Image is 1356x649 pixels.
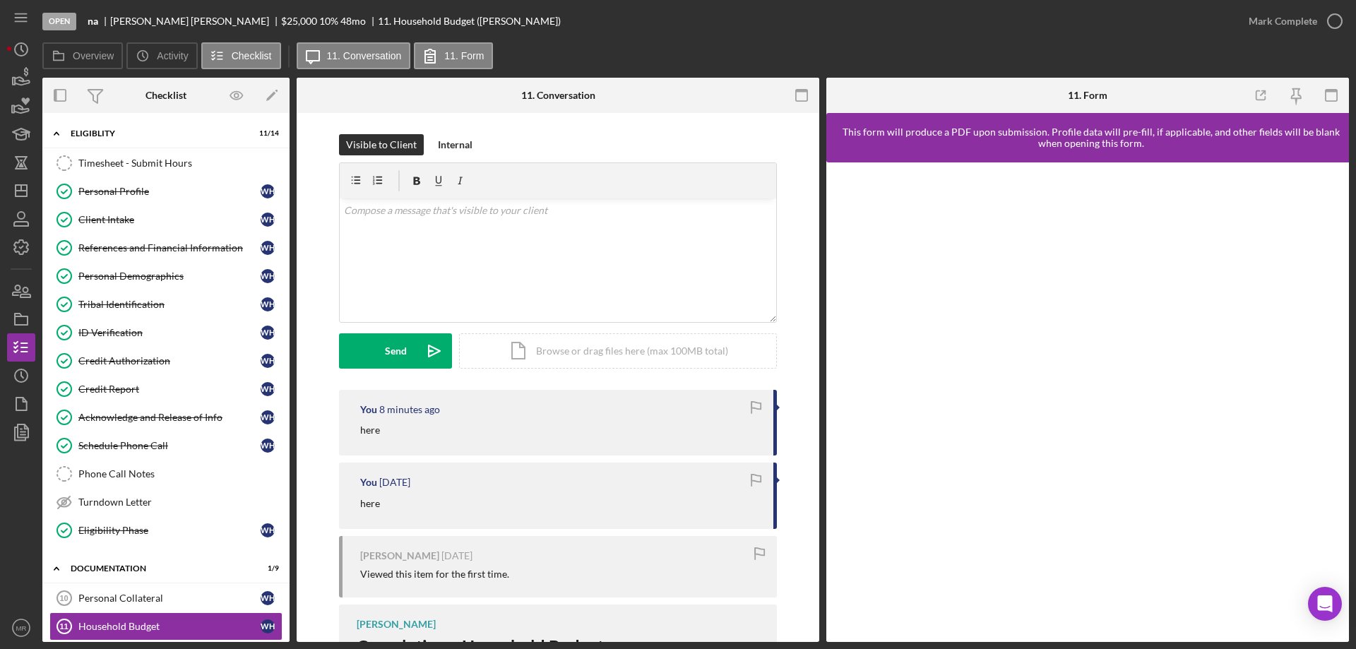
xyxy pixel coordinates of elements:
div: Tribal Identification [78,299,261,310]
div: Timesheet - Submit Hours [78,157,282,169]
div: 11. Household Budget ([PERSON_NAME]) [378,16,561,27]
button: Checklist [201,42,281,69]
div: References and Financial Information [78,242,261,254]
div: 1 / 9 [254,564,279,573]
button: Activity [126,42,197,69]
button: 11. Form [414,42,493,69]
div: Open Intercom Messenger [1308,587,1342,621]
div: Client Intake [78,214,261,225]
div: 10 % [319,16,338,27]
div: Open [42,13,76,30]
label: 11. Form [444,50,484,61]
a: References and Financial InformationWH [49,234,282,262]
button: Overview [42,42,123,69]
div: W H [261,591,275,605]
a: Schedule Phone CallWH [49,431,282,460]
p: here [360,422,380,438]
span: $25,000 [281,15,317,27]
p: here [360,496,380,511]
div: [PERSON_NAME] [360,550,439,561]
div: Eligiblity [71,129,244,138]
button: Send [339,333,452,369]
div: Household Budget [78,621,261,632]
div: Turndown Letter [78,496,282,508]
div: Credit Authorization [78,355,261,367]
div: W H [261,410,275,424]
div: ID Verification [78,327,261,338]
a: Credit AuthorizationWH [49,347,282,375]
div: Documentation [71,564,244,573]
div: W H [261,326,275,340]
div: W H [261,184,275,198]
div: W H [261,269,275,283]
a: Client IntakeWH [49,206,282,234]
a: Turndown Letter [49,488,282,516]
label: Activity [157,50,188,61]
div: 48 mo [340,16,366,27]
div: Schedule Phone Call [78,440,261,451]
a: 11Household BudgetWH [49,612,282,641]
div: Eligibility Phase [78,525,261,536]
div: W H [261,241,275,255]
label: Checklist [232,50,272,61]
button: Visible to Client [339,134,424,155]
div: Credit Report [78,383,261,395]
div: Personal Collateral [78,593,261,604]
a: Phone Call Notes [49,460,282,488]
div: You [360,404,377,415]
button: Mark Complete [1235,7,1349,35]
a: Acknowledge and Release of InfoWH [49,403,282,431]
a: Eligibility PhaseWH [49,516,282,544]
div: Phone Call Notes [78,468,282,480]
div: Send [385,333,407,369]
div: Personal Demographics [78,270,261,282]
time: 2025-10-07 20:46 [379,404,440,415]
a: ID VerificationWH [49,318,282,347]
a: Credit ReportWH [49,375,282,403]
div: W H [261,523,275,537]
tspan: 11 [59,622,68,631]
a: Tribal IdentificationWH [49,290,282,318]
div: This form will produce a PDF upon submission. Profile data will pre-fill, if applicable, and othe... [833,126,1349,149]
a: Personal DemographicsWH [49,262,282,290]
div: Mark Complete [1249,7,1317,35]
div: W H [261,297,275,311]
div: W H [261,213,275,227]
b: na [88,16,98,27]
div: Internal [438,134,472,155]
div: [PERSON_NAME] [357,619,436,630]
div: W H [261,354,275,368]
a: 10Personal CollateralWH [49,584,282,612]
label: 11. Conversation [327,50,402,61]
a: Timesheet - Submit Hours [49,149,282,177]
iframe: Lenderfit form [840,177,1336,628]
time: 2025-09-08 17:12 [441,550,472,561]
div: W H [261,439,275,453]
label: Overview [73,50,114,61]
div: Checklist [145,90,186,101]
div: Visible to Client [346,134,417,155]
div: Acknowledge and Release of Info [78,412,261,423]
tspan: 10 [59,594,68,602]
time: 2025-09-10 20:31 [379,477,410,488]
button: 11. Conversation [297,42,411,69]
div: 11. Conversation [521,90,595,101]
div: [PERSON_NAME] [PERSON_NAME] [110,16,281,27]
div: W H [261,382,275,396]
div: You [360,477,377,488]
div: W H [261,619,275,633]
button: Internal [431,134,480,155]
text: MR [16,624,27,632]
div: 11. Form [1068,90,1107,101]
div: 11 / 14 [254,129,279,138]
div: Viewed this item for the first time. [360,568,509,580]
a: Personal ProfileWH [49,177,282,206]
div: Personal Profile [78,186,261,197]
button: MR [7,614,35,642]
